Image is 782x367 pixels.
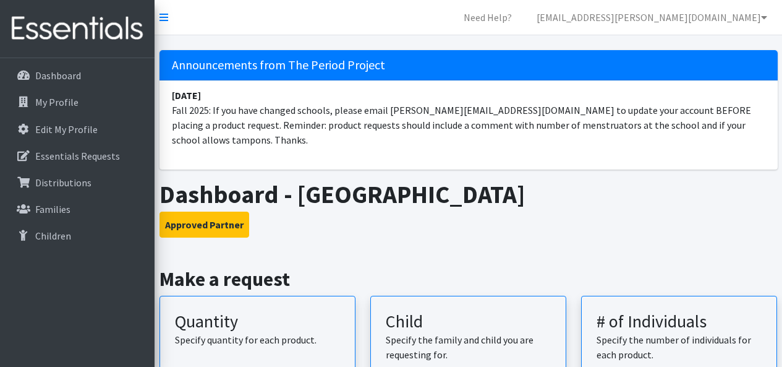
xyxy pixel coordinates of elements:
[527,5,777,30] a: [EMAIL_ADDRESS][PERSON_NAME][DOMAIN_NAME]
[5,63,150,88] a: Dashboard
[386,311,551,332] h3: Child
[159,179,778,209] h1: Dashboard - [GEOGRAPHIC_DATA]
[5,170,150,195] a: Distributions
[175,311,340,332] h3: Quantity
[5,8,150,50] img: HumanEssentials
[172,89,201,101] strong: [DATE]
[35,230,71,242] p: Children
[159,80,778,155] li: Fall 2025: If you have changed schools, please email [PERSON_NAME][EMAIL_ADDRESS][DOMAIN_NAME] to...
[35,176,91,189] p: Distributions
[5,90,150,114] a: My Profile
[386,332,551,362] p: Specify the family and child you are requesting for.
[35,203,70,215] p: Families
[5,197,150,222] a: Families
[5,117,150,142] a: Edit My Profile
[5,223,150,248] a: Children
[597,311,762,332] h3: # of Individuals
[35,123,98,136] p: Edit My Profile
[454,5,522,30] a: Need Help?
[159,267,778,291] h2: Make a request
[159,212,249,238] button: Approved Partner
[597,332,762,362] p: Specify the number of individuals for each product.
[35,150,120,162] p: Essentials Requests
[159,50,778,80] h5: Announcements from The Period Project
[175,332,340,347] p: Specify quantity for each product.
[35,69,81,82] p: Dashboard
[5,144,150,168] a: Essentials Requests
[35,96,79,108] p: My Profile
